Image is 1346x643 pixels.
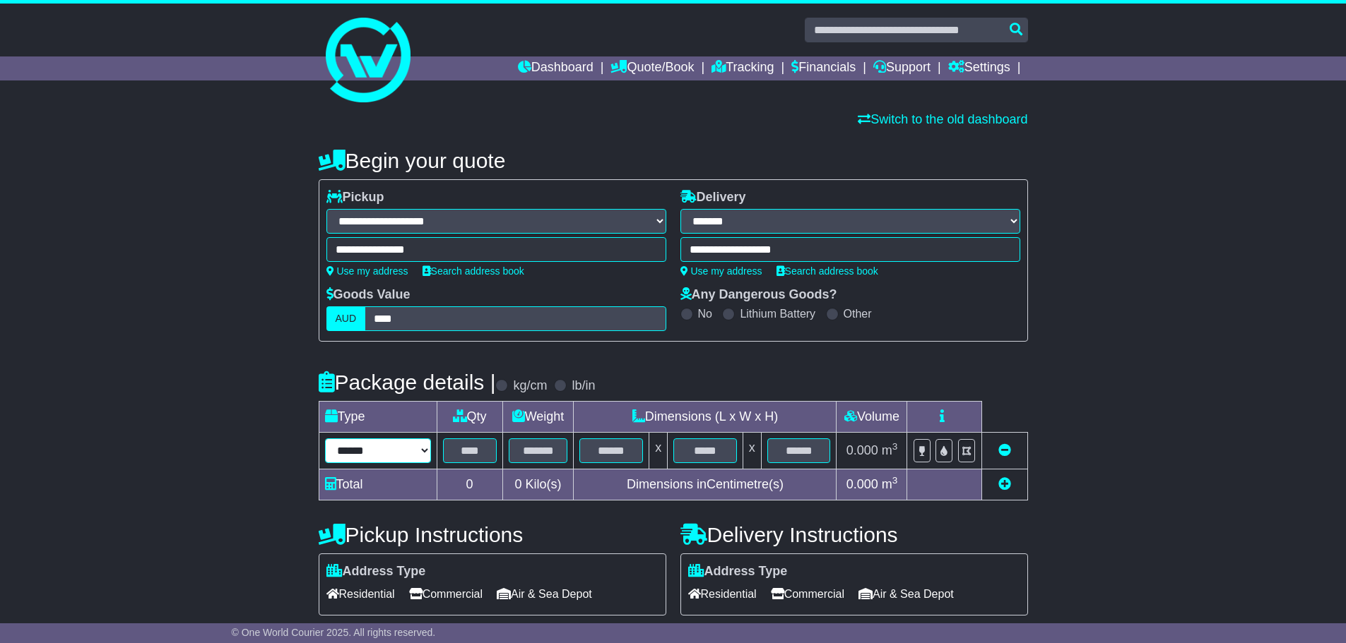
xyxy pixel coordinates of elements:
a: Support [873,56,931,80]
td: 0 [437,469,502,500]
span: m [882,477,898,491]
a: Dashboard [518,56,594,80]
span: © One World Courier 2025. All rights reserved. [232,627,436,638]
h4: Pickup Instructions [319,523,666,546]
label: Delivery [680,190,746,205]
span: Residential [326,583,395,605]
label: No [698,307,712,320]
td: x [649,433,668,469]
td: Type [319,402,437,433]
td: Kilo(s) [502,469,574,500]
a: Add new item [998,477,1011,491]
label: Address Type [688,564,788,579]
sup: 3 [892,441,898,452]
h4: Delivery Instructions [680,523,1028,546]
a: Use my address [326,265,408,277]
a: Search address book [777,265,878,277]
a: Remove this item [998,443,1011,457]
span: Air & Sea Depot [858,583,954,605]
label: AUD [326,306,366,331]
label: kg/cm [513,378,547,394]
span: Air & Sea Depot [497,583,592,605]
td: Dimensions (L x W x H) [574,402,837,433]
span: 0.000 [846,443,878,457]
td: Total [319,469,437,500]
label: Lithium Battery [740,307,815,320]
a: Search address book [423,265,524,277]
h4: Package details | [319,371,496,394]
span: Commercial [409,583,483,605]
td: Qty [437,402,502,433]
span: m [882,443,898,457]
span: Commercial [771,583,844,605]
label: Any Dangerous Goods? [680,287,837,303]
a: Switch to the old dashboard [858,112,1027,126]
label: Goods Value [326,287,411,303]
span: Residential [688,583,757,605]
span: 0.000 [846,477,878,491]
label: Address Type [326,564,426,579]
sup: 3 [892,475,898,486]
td: x [743,433,761,469]
a: Quote/Book [610,56,694,80]
a: Settings [948,56,1010,80]
span: 0 [514,477,521,491]
label: lb/in [572,378,595,394]
label: Pickup [326,190,384,205]
td: Weight [502,402,574,433]
a: Use my address [680,265,762,277]
label: Other [844,307,872,320]
a: Tracking [712,56,774,80]
td: Dimensions in Centimetre(s) [574,469,837,500]
a: Financials [791,56,856,80]
h4: Begin your quote [319,149,1028,172]
td: Volume [837,402,907,433]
